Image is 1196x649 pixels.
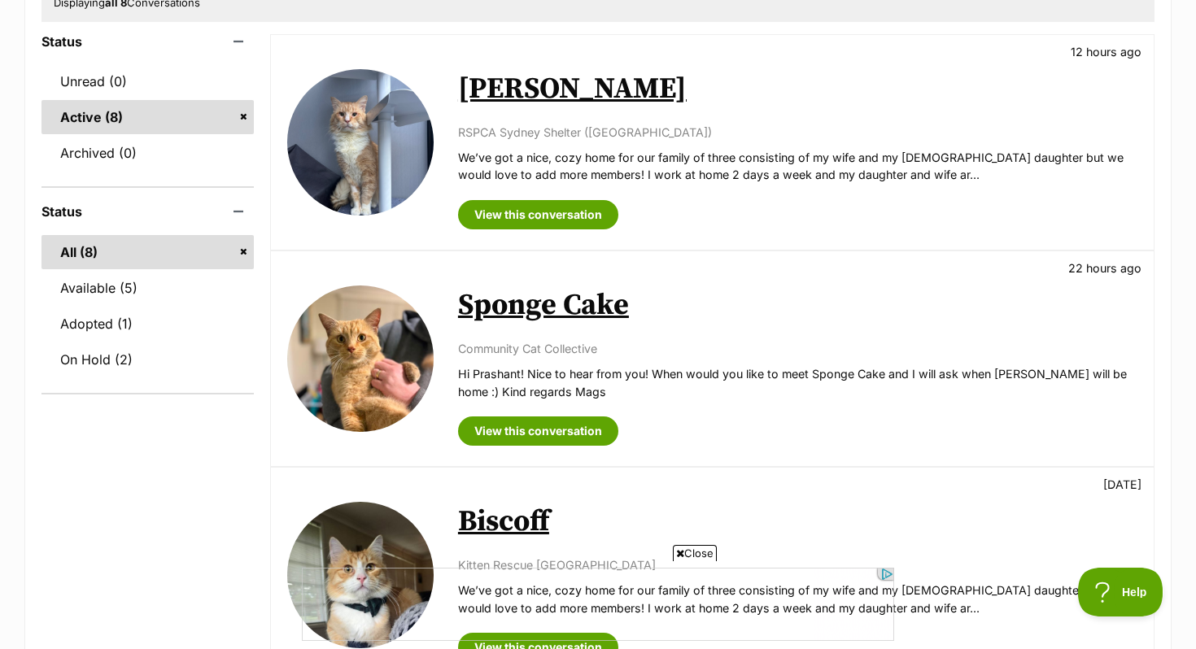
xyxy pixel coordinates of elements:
p: We’ve got a nice, cozy home for our family of three consisting of my wife and my [DEMOGRAPHIC_DAT... [458,149,1137,184]
p: 12 hours ago [1071,43,1141,60]
a: View this conversation [458,200,618,229]
p: Kitten Rescue [GEOGRAPHIC_DATA] [458,556,1137,573]
p: [DATE] [1103,476,1141,493]
a: Available (5) [41,271,254,305]
a: Archived (0) [41,136,254,170]
a: Unread (0) [41,64,254,98]
p: Community Cat Collective [458,340,1137,357]
img: King Curtis [287,69,434,216]
a: Sponge Cake [458,287,629,324]
iframe: Advertisement [302,568,894,641]
p: RSPCA Sydney Shelter ([GEOGRAPHIC_DATA]) [458,124,1137,141]
a: View this conversation [458,416,618,446]
header: Status [41,34,254,49]
span: Close [673,545,717,561]
a: Biscoff [458,503,549,540]
img: Biscoff [287,502,434,648]
a: Active (8) [41,100,254,134]
iframe: Help Scout Beacon - Open [1078,568,1163,616]
a: [PERSON_NAME] [458,71,687,107]
header: Status [41,204,254,219]
p: Hi Prashant! Nice to hear from you! When would you like to meet Sponge Cake and I will ask when [... [458,365,1137,400]
p: 22 hours ago [1068,259,1141,277]
img: Sponge Cake [287,285,434,432]
a: All (8) [41,235,254,269]
a: On Hold (2) [41,342,254,377]
a: Adopted (1) [41,307,254,341]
